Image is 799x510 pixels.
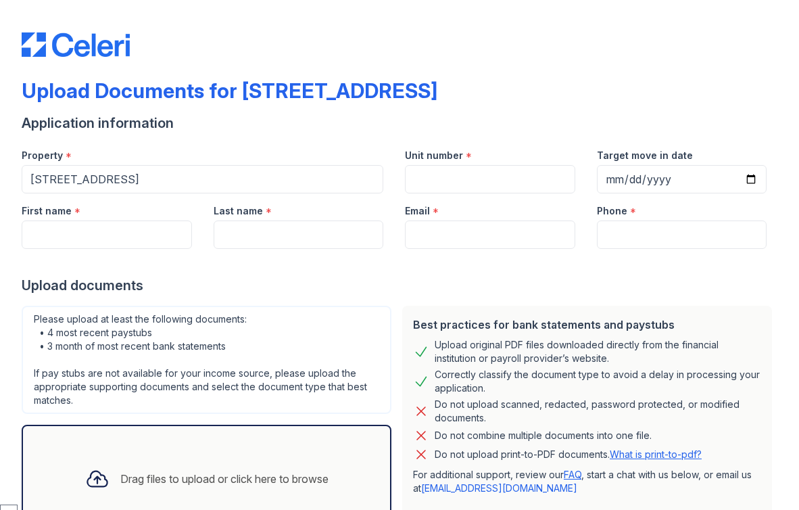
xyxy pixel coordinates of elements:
div: Application information [22,114,777,133]
label: Last name [214,204,263,218]
div: Do not combine multiple documents into one file. [435,427,652,444]
label: Target move in date [597,149,693,162]
p: For additional support, review our , start a chat with us below, or email us at [413,468,761,495]
div: Upload original PDF files downloaded directly from the financial institution or payroll provider’... [435,338,761,365]
label: First name [22,204,72,218]
iframe: chat widget [742,456,785,496]
div: Do not upload scanned, redacted, password protected, or modified documents. [435,398,761,425]
div: Upload documents [22,276,777,295]
div: Correctly classify the document type to avoid a delay in processing your application. [435,368,761,395]
a: FAQ [564,469,581,480]
a: [EMAIL_ADDRESS][DOMAIN_NAME] [421,482,577,494]
label: Email [405,204,430,218]
p: Do not upload print-to-PDF documents. [435,448,702,461]
label: Phone [597,204,627,218]
div: Best practices for bank statements and paystubs [413,317,761,333]
div: Please upload at least the following documents: • 4 most recent paystubs • 3 month of most recent... [22,306,391,414]
label: Property [22,149,63,162]
img: CE_Logo_Blue-a8612792a0a2168367f1c8372b55b34899dd931a85d93a1a3d3e32e68fde9ad4.png [22,32,130,57]
div: Drag files to upload or click here to browse [120,471,329,487]
a: What is print-to-pdf? [610,448,702,460]
label: Unit number [405,149,463,162]
div: Upload Documents for [STREET_ADDRESS] [22,78,437,103]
